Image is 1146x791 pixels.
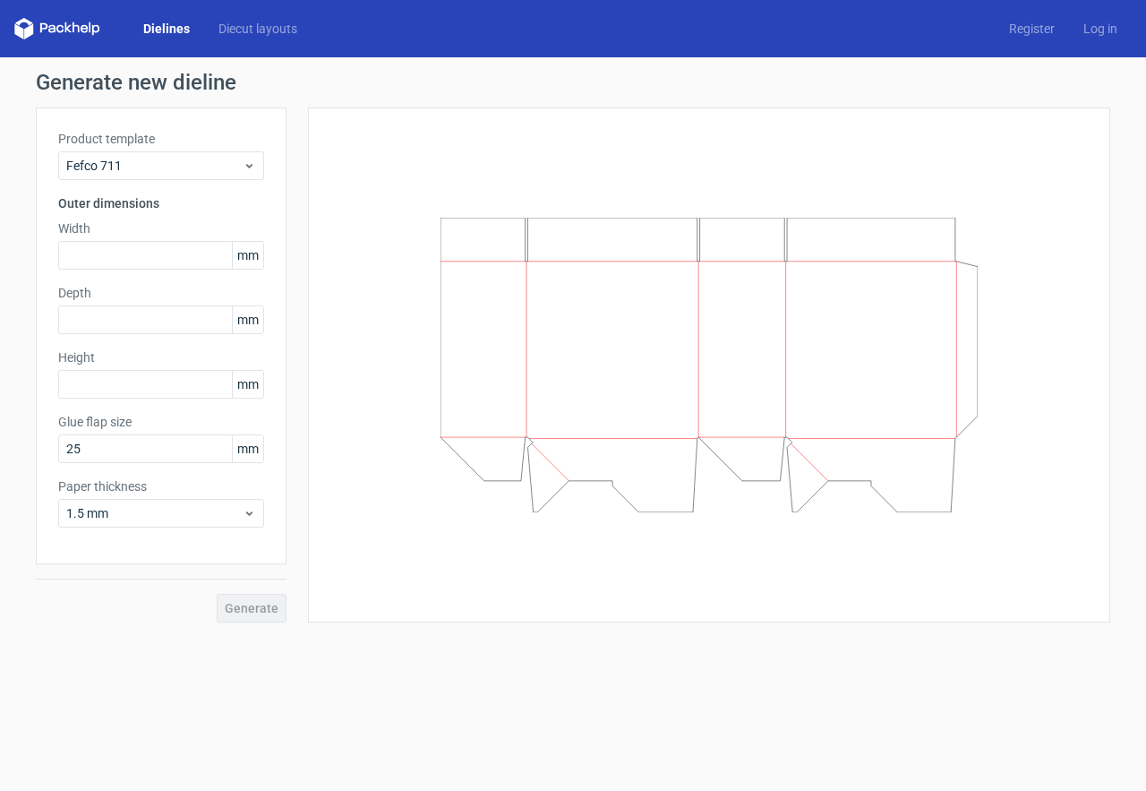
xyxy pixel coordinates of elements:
[204,20,312,38] a: Diecut layouts
[1069,20,1132,38] a: Log in
[58,130,264,148] label: Product template
[58,413,264,431] label: Glue flap size
[232,306,263,333] span: mm
[58,219,264,237] label: Width
[36,72,1110,93] h1: Generate new dieline
[58,477,264,495] label: Paper thickness
[129,20,204,38] a: Dielines
[232,435,263,462] span: mm
[66,157,243,175] span: Fefco 711
[232,371,263,398] span: mm
[232,242,263,269] span: mm
[58,194,264,212] h3: Outer dimensions
[58,348,264,366] label: Height
[58,284,264,302] label: Depth
[66,504,243,522] span: 1.5 mm
[995,20,1069,38] a: Register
